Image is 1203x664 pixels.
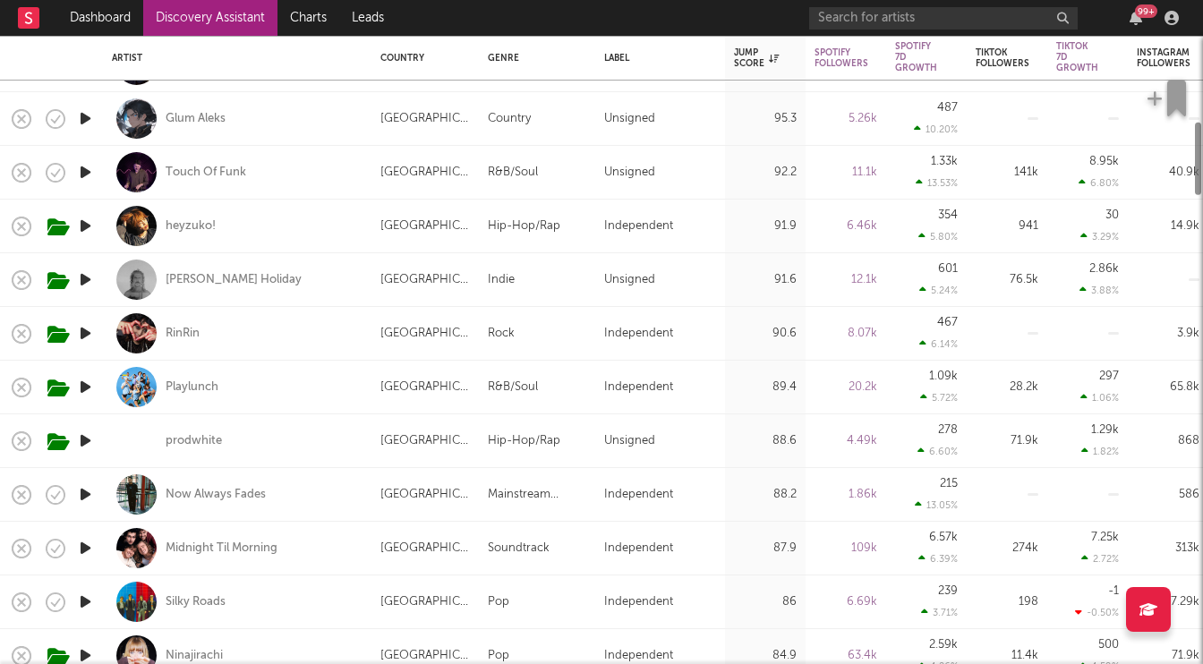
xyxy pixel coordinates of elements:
div: [GEOGRAPHIC_DATA] [380,538,470,559]
div: 297 [1099,370,1119,382]
div: 5.80 % [918,231,958,243]
div: 109k [815,538,877,559]
div: 90.6 [734,323,797,345]
div: R&B/Soul [488,377,538,398]
div: 1.09k [929,370,958,382]
div: Independent [604,323,673,345]
div: 89.4 [734,377,797,398]
div: [GEOGRAPHIC_DATA] [380,377,470,398]
div: 87.9 [734,538,797,559]
div: 8.07k [815,323,877,345]
div: 8.95k [1089,156,1119,167]
div: Artist [112,53,354,64]
a: heyzuko! [166,218,216,234]
div: -1 [1108,585,1119,597]
div: [GEOGRAPHIC_DATA] [380,430,470,452]
div: 941 [976,216,1038,237]
div: 586 [1137,484,1199,506]
div: 13.05 % [915,499,958,511]
div: Unsigned [604,108,655,130]
div: 76.5k [976,269,1038,291]
div: 1.06 % [1080,392,1119,404]
div: Unsigned [604,430,655,452]
div: 3.9k [1137,323,1199,345]
div: 12.1k [815,269,877,291]
div: Rock [488,323,515,345]
div: 7.25k [1091,532,1119,543]
div: [GEOGRAPHIC_DATA] [380,484,470,506]
div: 141k [976,162,1038,183]
div: Ninajirachi [166,648,223,664]
div: 500 [1098,639,1119,651]
div: Tiktok Followers [976,47,1029,69]
a: Playlunch [166,379,218,396]
div: 1.29k [1091,424,1119,436]
div: 20.2k [815,377,877,398]
a: Silky Roads [166,594,226,610]
div: 30 [1105,209,1119,221]
div: Jump Score [734,47,779,69]
div: Independent [604,538,673,559]
a: RinRin [166,326,200,342]
div: 3.71 % [921,607,958,618]
div: 198 [976,592,1038,613]
div: Indie [488,269,515,291]
div: 5.26k [815,108,877,130]
div: 3.29 % [1080,231,1119,243]
div: Spotify 7D Growth [895,41,937,73]
div: 215 [940,478,958,489]
div: Independent [604,216,673,237]
a: Glum Aleks [166,111,226,127]
div: 6.69k [815,592,877,613]
div: 92.2 [734,162,797,183]
a: Touch Of Funk [166,165,246,181]
div: Pop [488,592,509,613]
div: 1.86k [815,484,877,506]
div: 88.2 [734,484,797,506]
div: 354 [938,209,958,221]
div: 6.60 % [917,446,958,457]
div: [GEOGRAPHIC_DATA] [380,323,470,345]
div: 95.3 [734,108,797,130]
div: 14.9k [1137,216,1199,237]
div: 6.57k [929,532,958,543]
a: prodwhite [166,433,222,449]
div: 6.46k [815,216,877,237]
div: Independent [604,377,673,398]
div: [GEOGRAPHIC_DATA] [380,108,470,130]
div: 239 [938,585,958,597]
div: 274k [976,538,1038,559]
div: 10.20 % [914,123,958,135]
div: Spotify Followers [815,47,868,69]
div: 601 [938,263,958,275]
div: [GEOGRAPHIC_DATA] [380,592,470,613]
div: Now Always Fades [166,487,266,503]
div: 5.72 % [920,392,958,404]
div: 868 [1137,430,1199,452]
a: [PERSON_NAME] Holiday [166,272,302,288]
div: Unsigned [604,269,655,291]
div: 3.88 % [1079,285,1119,296]
div: 99 + [1135,4,1157,18]
div: 2.59k [929,639,958,651]
div: Hip-Hop/Rap [488,430,560,452]
div: 28.2k [976,377,1038,398]
div: [GEOGRAPHIC_DATA] [380,162,470,183]
div: 13.53 % [916,177,958,189]
div: 6.14 % [919,338,958,350]
div: R&B/Soul [488,162,538,183]
div: 2.86k [1089,263,1119,275]
a: Midnight Til Morning [166,541,277,557]
div: Country [488,108,531,130]
div: Mainstream Electronic [488,484,586,506]
div: 11.1k [815,162,877,183]
div: 91.9 [734,216,797,237]
div: 1.82 % [1081,446,1119,457]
